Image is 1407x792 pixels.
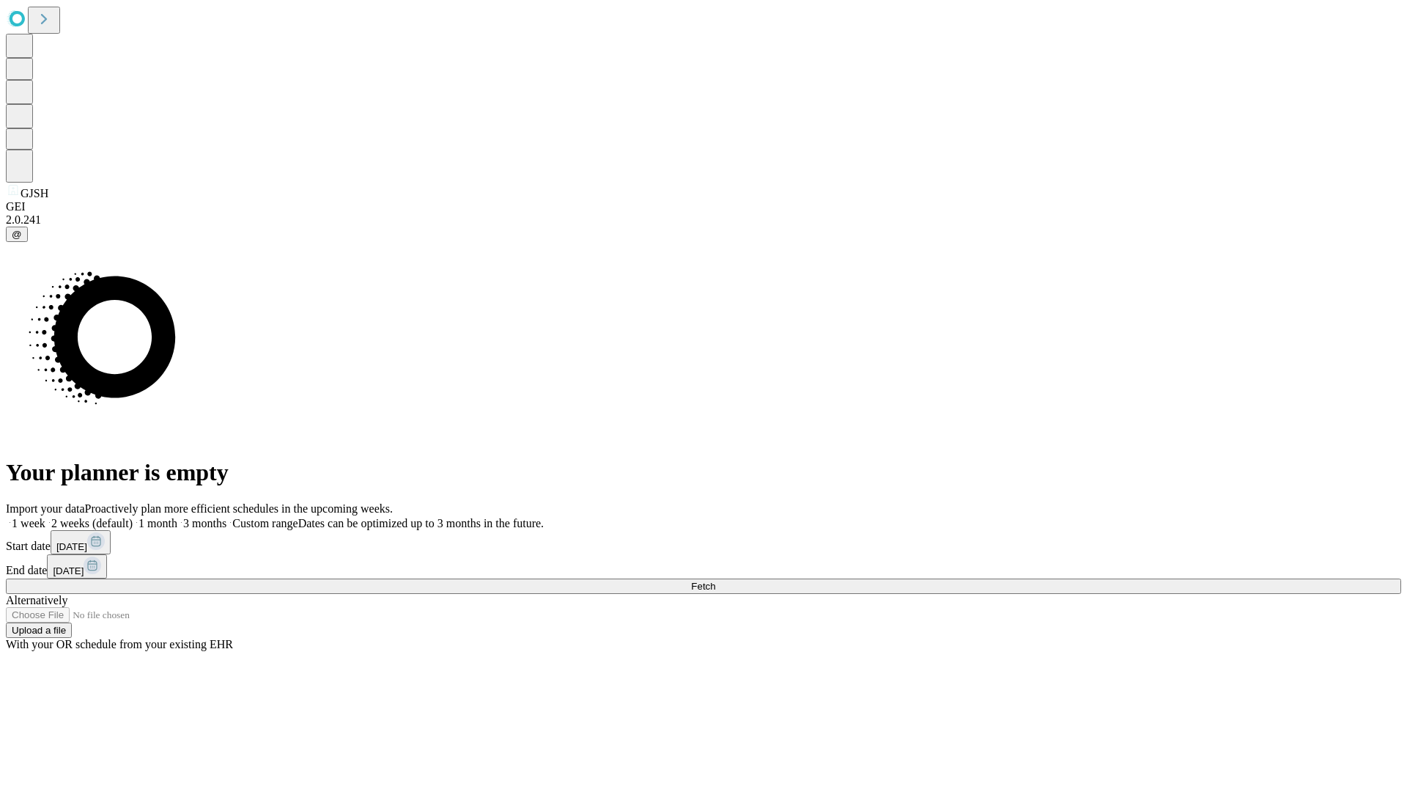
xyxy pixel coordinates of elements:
div: 2.0.241 [6,213,1401,227]
span: 1 month [139,517,177,529]
div: End date [6,554,1401,579]
span: Proactively plan more efficient schedules in the upcoming weeks. [85,502,393,515]
span: Custom range [232,517,298,529]
span: @ [12,229,22,240]
span: [DATE] [53,565,84,576]
button: @ [6,227,28,242]
button: Fetch [6,579,1401,594]
span: Alternatively [6,594,67,606]
span: Fetch [691,581,715,592]
span: 2 weeks (default) [51,517,133,529]
button: Upload a file [6,623,72,638]
div: GEI [6,200,1401,213]
span: With your OR schedule from your existing EHR [6,638,233,650]
span: 3 months [183,517,226,529]
span: 1 week [12,517,45,529]
span: GJSH [21,187,48,199]
div: Start date [6,530,1401,554]
button: [DATE] [47,554,107,579]
h1: Your planner is empty [6,459,1401,486]
span: Import your data [6,502,85,515]
span: Dates can be optimized up to 3 months in the future. [298,517,544,529]
button: [DATE] [51,530,111,554]
span: [DATE] [56,541,87,552]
